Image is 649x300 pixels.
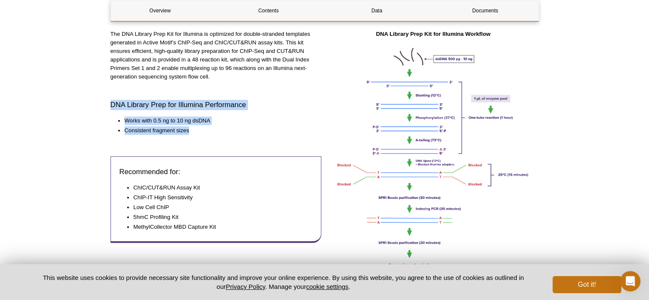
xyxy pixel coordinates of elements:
[328,41,539,275] img: How the DNA Library Prep Kit Works
[436,0,535,21] a: Documents
[134,223,304,231] li: MethylCollector MBD Capture Kit
[111,100,322,110] h3: DNA Library Prep for Illumina Performance
[134,183,304,192] li: ChIC/CUT&RUN Assay Kit
[328,41,539,286] p: (Click image to enlarge)
[134,213,304,221] li: 5hmC Profiling Kit
[111,0,210,21] a: Overview
[306,283,348,290] button: cookie settings
[328,0,426,21] a: Data
[219,0,318,21] a: Contents
[125,126,313,135] li: Consistent fragment sizes
[119,167,313,177] h3: Recommended for:
[111,30,322,81] p: The DNA Library Prep Kit for Illumina is optimized for double-stranded templates generated in Act...
[553,276,621,293] button: Got it!
[28,273,539,291] p: This website uses cookies to provide necessary site functionality and improve your online experie...
[620,271,640,291] iframe: Intercom live chat
[134,193,304,202] li: ChIP-IT High Sensitivity
[134,203,304,212] li: Low Cell ChIP
[125,117,313,125] li: Works with 0.5 ng to 10 ng dsDNA
[226,283,265,290] a: Privacy Policy
[376,31,490,37] strong: DNA Library Prep Kit for Illumina Workflow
